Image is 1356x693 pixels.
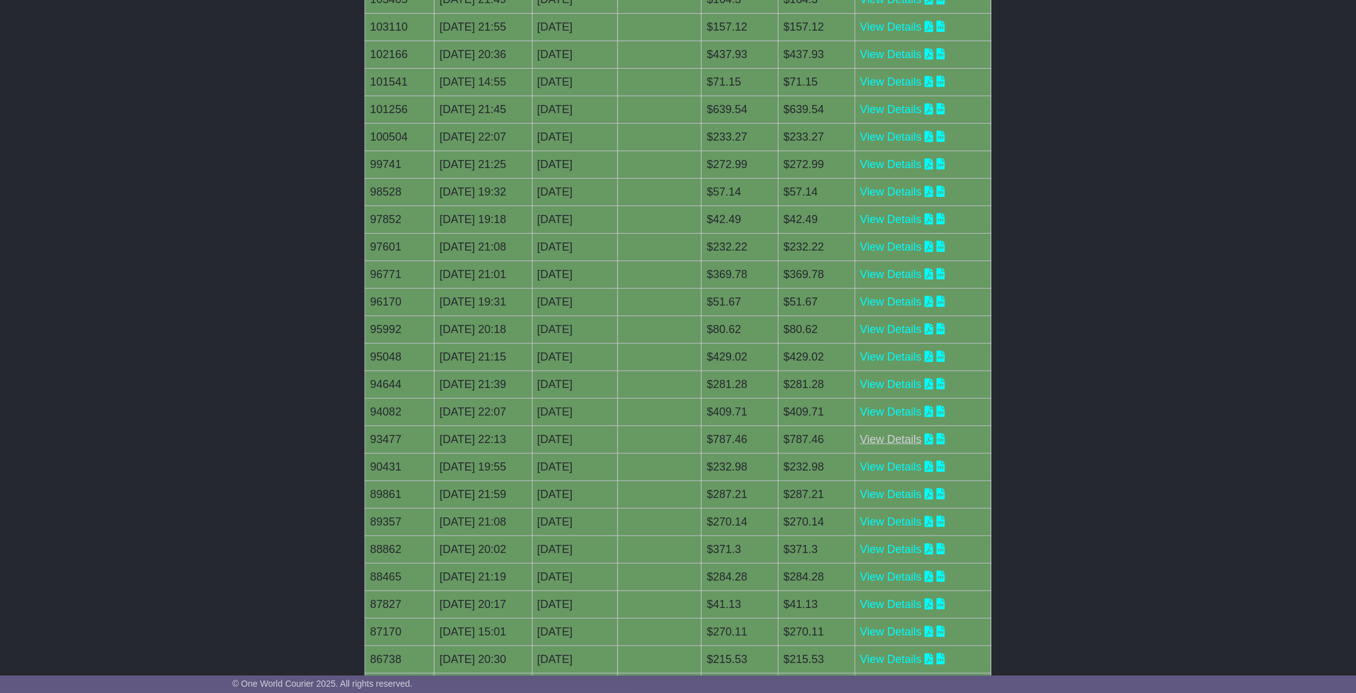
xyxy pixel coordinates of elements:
td: 95992 [365,316,435,343]
a: View Details [860,131,922,143]
td: $51.67 [778,288,855,316]
td: [DATE] [532,563,618,591]
td: 89357 [365,508,435,536]
a: View Details [860,406,922,418]
td: $429.02 [702,343,779,371]
td: [DATE] 20:36 [435,41,532,68]
td: 95048 [365,343,435,371]
td: [DATE] [532,618,618,646]
td: [DATE] [532,371,618,398]
td: [DATE] [532,591,618,618]
td: [DATE] [532,646,618,673]
a: View Details [860,351,922,363]
td: $215.53 [702,646,779,673]
td: $409.71 [702,398,779,426]
td: $369.78 [778,261,855,288]
td: $157.12 [702,13,779,41]
td: $232.98 [702,453,779,481]
td: $371.3 [702,536,779,563]
td: 96170 [365,288,435,316]
td: [DATE] 21:45 [435,96,532,123]
td: [DATE] 19:31 [435,288,532,316]
a: View Details [860,323,922,336]
a: View Details [860,378,922,391]
td: [DATE] [532,68,618,96]
td: [DATE] 21:59 [435,481,532,508]
td: $157.12 [778,13,855,41]
td: $281.28 [778,371,855,398]
td: $270.14 [702,508,779,536]
td: $41.13 [702,591,779,618]
td: [DATE] 20:17 [435,591,532,618]
td: [DATE] 22:07 [435,398,532,426]
a: View Details [860,296,922,308]
td: $272.99 [702,151,779,178]
td: $409.71 [778,398,855,426]
td: [DATE] 21:08 [435,508,532,536]
td: 94644 [365,371,435,398]
td: [DATE] 19:18 [435,206,532,233]
td: $287.21 [778,481,855,508]
a: View Details [860,598,922,611]
td: [DATE] [532,316,618,343]
td: [DATE] 22:07 [435,123,532,151]
td: 102166 [365,41,435,68]
td: [DATE] [532,508,618,536]
td: 99741 [365,151,435,178]
td: 97852 [365,206,435,233]
td: $71.15 [702,68,779,96]
td: [DATE] [532,151,618,178]
a: View Details [860,543,922,556]
a: View Details [860,461,922,473]
td: $80.62 [778,316,855,343]
td: $80.62 [702,316,779,343]
td: $639.54 [702,96,779,123]
a: View Details [860,653,922,666]
td: 86738 [365,646,435,673]
td: [DATE] 15:01 [435,618,532,646]
a: View Details [860,516,922,528]
td: $639.54 [778,96,855,123]
td: $281.28 [702,371,779,398]
a: View Details [860,488,922,501]
td: [DATE] [532,96,618,123]
td: $787.46 [702,426,779,453]
td: $232.22 [778,233,855,261]
td: 101256 [365,96,435,123]
a: View Details [860,241,922,253]
a: View Details [860,103,922,116]
td: $270.11 [778,618,855,646]
td: $42.49 [778,206,855,233]
td: [DATE] [532,178,618,206]
td: [DATE] 21:25 [435,151,532,178]
span: © One World Courier 2025. All rights reserved. [232,679,413,689]
a: View Details [860,158,922,171]
td: 90431 [365,453,435,481]
td: $371.3 [778,536,855,563]
td: [DATE] [532,41,618,68]
td: 101541 [365,68,435,96]
td: [DATE] 20:18 [435,316,532,343]
td: $437.93 [702,41,779,68]
td: [DATE] [532,481,618,508]
td: [DATE] 21:55 [435,13,532,41]
td: [DATE] 21:39 [435,371,532,398]
td: [DATE] [532,426,618,453]
td: 88465 [365,563,435,591]
td: $270.11 [702,618,779,646]
td: [DATE] 21:19 [435,563,532,591]
td: 93477 [365,426,435,453]
td: [DATE] 20:02 [435,536,532,563]
td: $232.98 [778,453,855,481]
td: [DATE] [532,206,618,233]
td: [DATE] [532,13,618,41]
td: 100504 [365,123,435,151]
td: $57.14 [702,178,779,206]
td: $57.14 [778,178,855,206]
td: 89861 [365,481,435,508]
a: View Details [860,21,922,33]
td: $233.27 [702,123,779,151]
td: 87827 [365,591,435,618]
td: [DATE] 19:32 [435,178,532,206]
td: [DATE] 21:08 [435,233,532,261]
